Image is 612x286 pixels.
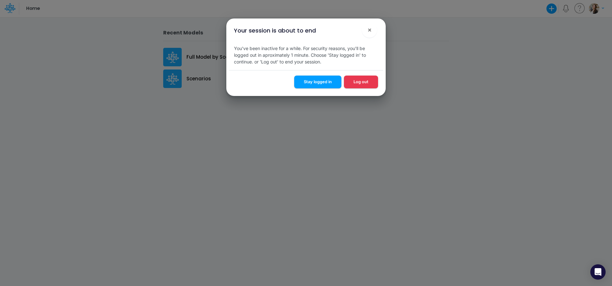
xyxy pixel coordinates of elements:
div: Your session is about to end [234,26,316,35]
span: × [368,26,372,33]
button: Log out [344,76,378,88]
button: Close [362,22,377,38]
div: Open Intercom Messenger [590,264,606,280]
div: You've been inactive for a while. For security reasons, you'll be logged out in aproximately 1 mi... [229,40,383,70]
button: Stay logged in [294,76,341,88]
